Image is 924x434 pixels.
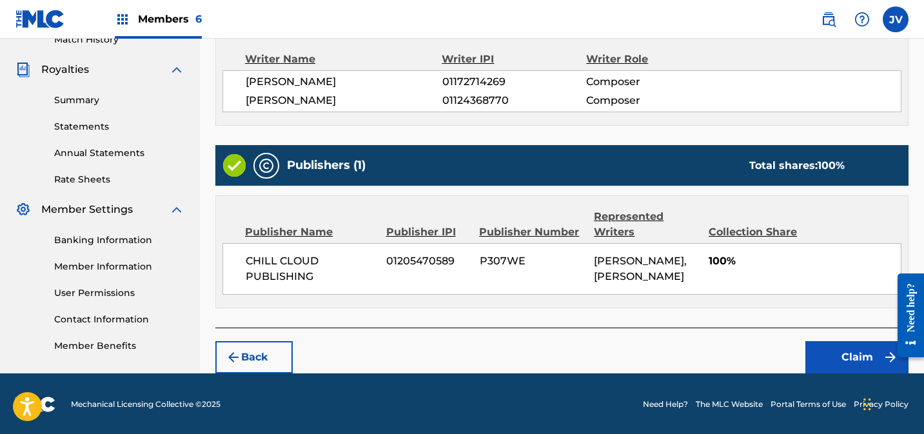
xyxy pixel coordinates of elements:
img: search [821,12,836,27]
span: Composer [586,74,717,90]
a: Banking Information [54,233,184,247]
img: 7ee5dd4eb1f8a8e3ef2f.svg [226,350,241,365]
span: [PERSON_NAME] [246,93,442,108]
img: expand [169,202,184,217]
img: Member Settings [15,202,31,217]
span: Composer [586,93,717,108]
span: CHILL CLOUD PUBLISHING [246,253,377,284]
a: Privacy Policy [854,399,909,410]
img: f7272a7cc735f4ea7f67.svg [883,350,898,365]
span: Member Settings [41,202,133,217]
a: User Permissions [54,286,184,300]
div: Help [849,6,875,32]
div: Writer Role [586,52,718,67]
span: Royalties [41,62,89,77]
img: Royalties [15,62,31,77]
a: The MLC Website [696,399,763,410]
a: Public Search [816,6,841,32]
span: 100% [709,253,901,269]
img: MLC Logo [15,10,65,28]
img: Top Rightsholders [115,12,130,27]
a: Member Information [54,260,184,273]
a: Member Benefits [54,339,184,353]
span: Mechanical Licensing Collective © 2025 [71,399,221,410]
a: Summary [54,94,184,107]
div: Total shares: [749,158,845,173]
iframe: Chat Widget [860,372,924,434]
img: expand [169,62,184,77]
img: Publishers [259,158,274,173]
a: Match History [54,33,184,46]
a: Contact Information [54,313,184,326]
span: 01172714269 [442,74,587,90]
span: 01124368770 [442,93,587,108]
div: User Menu [883,6,909,32]
a: Portal Terms of Use [771,399,846,410]
span: Members [138,12,202,26]
h5: Publishers (1) [287,158,366,173]
span: [PERSON_NAME], [PERSON_NAME] [594,255,687,282]
button: Claim [805,341,909,373]
div: Writer IPI [442,52,586,67]
div: Writer Name [245,52,442,67]
a: Statements [54,120,184,133]
span: [PERSON_NAME] [246,74,442,90]
a: Annual Statements [54,146,184,160]
img: logo [15,397,55,412]
button: Back [215,341,293,373]
iframe: Resource Center [888,264,924,368]
img: Valid [223,154,246,177]
img: help [854,12,870,27]
div: Publisher IPI [386,224,470,240]
div: Drag [863,385,871,424]
span: 01205470589 [386,253,470,269]
div: Represented Writers [594,209,699,240]
a: Need Help? [643,399,688,410]
span: 100 % [818,159,845,172]
span: 6 [195,13,202,25]
div: Publisher Name [245,224,377,240]
a: Rate Sheets [54,173,184,186]
span: P307WE [480,253,585,269]
div: Publisher Number [479,224,584,240]
div: Collection Share [709,224,807,240]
